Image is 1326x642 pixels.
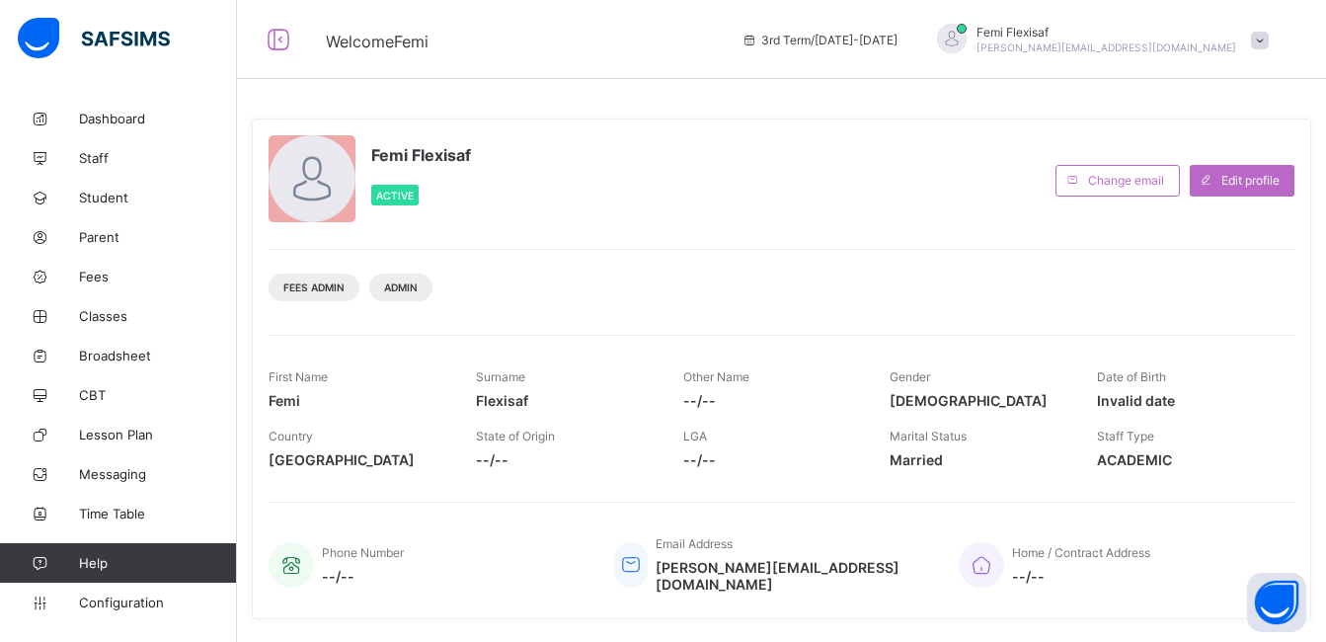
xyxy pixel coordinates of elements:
span: --/-- [322,568,404,585]
span: Home / Contract Address [1012,545,1150,560]
span: Other Name [683,369,749,384]
span: session/term information [741,33,897,47]
span: Invalid date [1097,392,1275,409]
span: Fees Admin [283,281,345,293]
span: First Name [269,369,328,384]
span: [GEOGRAPHIC_DATA] [269,451,446,468]
span: Time Table [79,506,237,522]
span: Married [890,451,1067,468]
span: Lesson Plan [79,427,237,442]
span: Staff [79,150,237,166]
span: Femi Flexisaf [371,145,471,165]
span: Femi Flexisaf [976,25,1236,40]
span: Edit profile [1221,173,1280,188]
span: Staff Type [1097,429,1154,443]
span: Parent [79,229,237,245]
span: Broadsheet [79,348,237,363]
span: Student [79,190,237,205]
span: Date of Birth [1097,369,1166,384]
span: Classes [79,308,237,324]
span: CBT [79,387,237,403]
span: State of Origin [476,429,555,443]
span: Dashboard [79,111,237,126]
span: Active [376,190,414,201]
span: --/-- [683,392,861,409]
span: ACADEMIC [1097,451,1275,468]
span: Change email [1088,173,1164,188]
span: Help [79,555,236,571]
span: Femi [269,392,446,409]
span: Configuration [79,595,236,610]
span: Fees [79,269,237,284]
span: [DEMOGRAPHIC_DATA] [890,392,1067,409]
span: LGA [683,429,707,443]
span: Welcome Femi [326,32,429,51]
button: Open asap [1247,573,1306,632]
img: safsims [18,18,170,59]
span: Phone Number [322,545,404,560]
div: FemiFlexisaf [917,24,1279,56]
span: Surname [476,369,525,384]
span: [PERSON_NAME][EMAIL_ADDRESS][DOMAIN_NAME] [656,559,929,593]
span: --/-- [1012,568,1150,585]
span: Marital Status [890,429,967,443]
span: Admin [384,281,418,293]
span: --/-- [683,451,861,468]
span: Email Address [656,536,733,551]
span: Flexisaf [476,392,654,409]
span: [PERSON_NAME][EMAIL_ADDRESS][DOMAIN_NAME] [976,41,1236,53]
span: Country [269,429,313,443]
span: --/-- [476,451,654,468]
span: Messaging [79,466,237,482]
span: Gender [890,369,930,384]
